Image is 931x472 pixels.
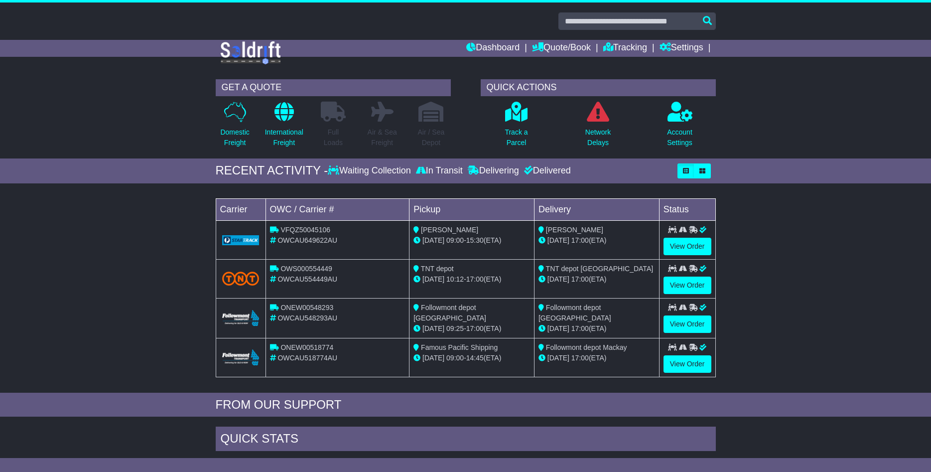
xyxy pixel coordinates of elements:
[505,127,528,148] p: Track a Parcel
[546,343,627,351] span: Followmont depot Mackay
[222,235,260,245] img: GetCarrierServiceLogo
[277,314,337,322] span: OWCAU548293AU
[585,127,611,148] p: Network Delays
[571,236,589,244] span: 17:00
[534,198,659,220] td: Delivery
[422,354,444,362] span: [DATE]
[538,304,611,322] span: Followmont depot [GEOGRAPHIC_DATA]
[413,353,530,363] div: - (ETA)
[538,274,655,285] div: (ETA)
[222,349,260,366] img: Followmont_Transport.png
[547,324,569,332] span: [DATE]
[328,165,413,176] div: Waiting Collection
[666,101,693,154] a: AccountSettings
[280,343,333,351] span: ONEW00518774
[481,79,716,96] div: QUICK ACTIONS
[664,355,711,373] a: View Order
[465,165,522,176] div: Delivering
[216,398,716,412] div: FROM OUR SUPPORT
[418,127,445,148] p: Air / Sea Depot
[664,277,711,294] a: View Order
[546,226,603,234] span: [PERSON_NAME]
[413,304,486,322] span: Followmont depot [GEOGRAPHIC_DATA]
[446,236,464,244] span: 09:00
[277,275,337,283] span: OWCAU554449AU
[664,315,711,333] a: View Order
[571,324,589,332] span: 17:00
[277,354,337,362] span: OWCAU518774AU
[422,236,444,244] span: [DATE]
[571,275,589,283] span: 17:00
[413,165,465,176] div: In Transit
[538,353,655,363] div: (ETA)
[571,354,589,362] span: 17:00
[421,265,454,273] span: TNT depot
[421,343,498,351] span: Famous Pacific Shipping
[659,198,715,220] td: Status
[216,198,266,220] td: Carrier
[446,275,464,283] span: 10:12
[216,163,328,178] div: RECENT ACTIVITY -
[538,235,655,246] div: (ETA)
[667,127,692,148] p: Account Settings
[421,226,478,234] span: [PERSON_NAME]
[547,236,569,244] span: [DATE]
[368,127,397,148] p: Air & Sea Freight
[547,354,569,362] span: [DATE]
[466,40,520,57] a: Dashboard
[222,310,260,326] img: Followmont_Transport.png
[466,354,484,362] span: 14:45
[413,235,530,246] div: - (ETA)
[466,275,484,283] span: 17:00
[280,226,330,234] span: VFQZ50045106
[422,275,444,283] span: [DATE]
[466,324,484,332] span: 17:00
[664,238,711,255] a: View Order
[413,274,530,285] div: - (ETA)
[446,324,464,332] span: 09:25
[522,165,571,176] div: Delivered
[446,354,464,362] span: 09:00
[504,101,528,154] a: Track aParcel
[538,323,655,334] div: (ETA)
[216,79,451,96] div: GET A QUOTE
[466,236,484,244] span: 15:30
[277,236,337,244] span: OWCAU649622AU
[532,40,591,57] a: Quote/Book
[321,127,346,148] p: Full Loads
[280,304,333,312] span: ONEW00548293
[603,40,647,57] a: Tracking
[585,101,611,154] a: NetworkDelays
[266,198,409,220] td: OWC / Carrier #
[220,127,249,148] p: Domestic Freight
[660,40,703,57] a: Settings
[547,275,569,283] span: [DATE]
[265,127,303,148] p: International Freight
[216,427,716,454] div: Quick Stats
[422,324,444,332] span: [DATE]
[546,265,654,273] span: TNT depot [GEOGRAPHIC_DATA]
[413,323,530,334] div: - (ETA)
[222,272,260,285] img: TNT_Domestic.png
[265,101,304,154] a: InternationalFreight
[220,101,250,154] a: DomesticFreight
[409,198,534,220] td: Pickup
[280,265,332,273] span: OWS000554449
